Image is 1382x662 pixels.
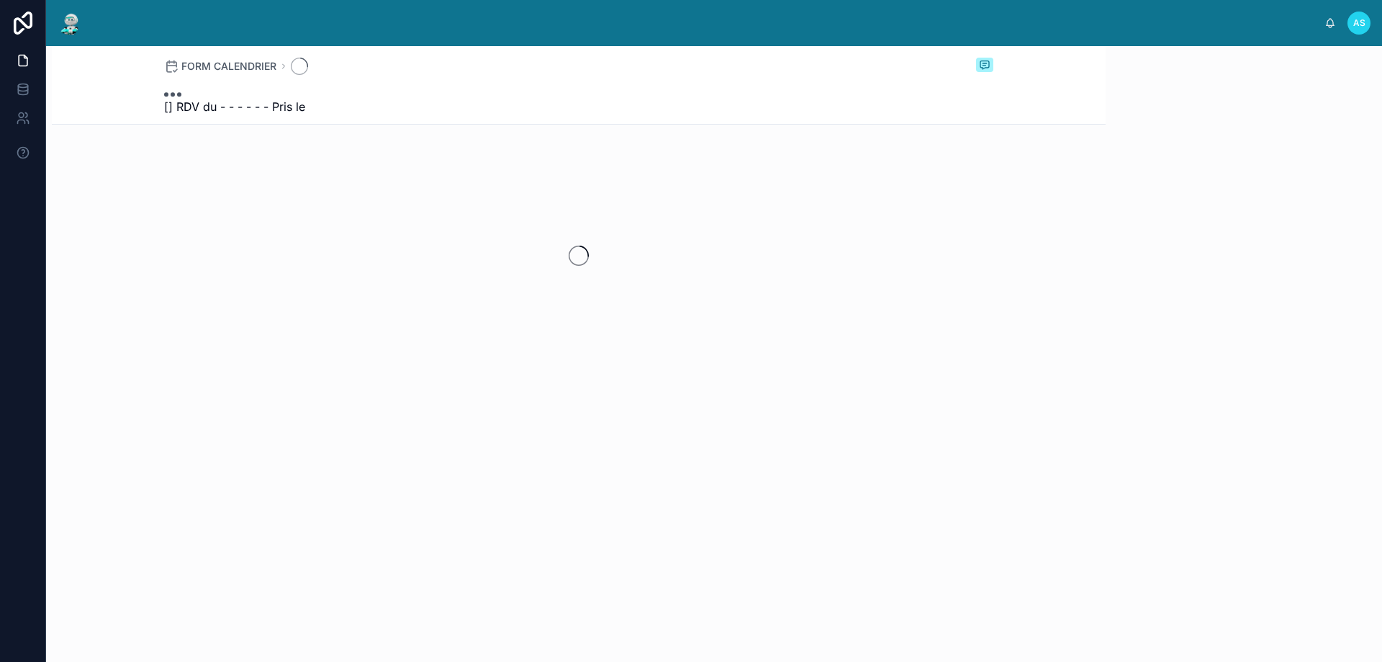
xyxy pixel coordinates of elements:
[181,59,276,73] span: FORM CALENDRIER
[58,12,83,35] img: App logo
[1353,17,1365,29] span: AS
[164,59,276,73] a: FORM CALENDRIER
[164,98,305,115] span: [] RDV du - - - - - - Pris le
[95,20,1324,26] div: scrollable content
